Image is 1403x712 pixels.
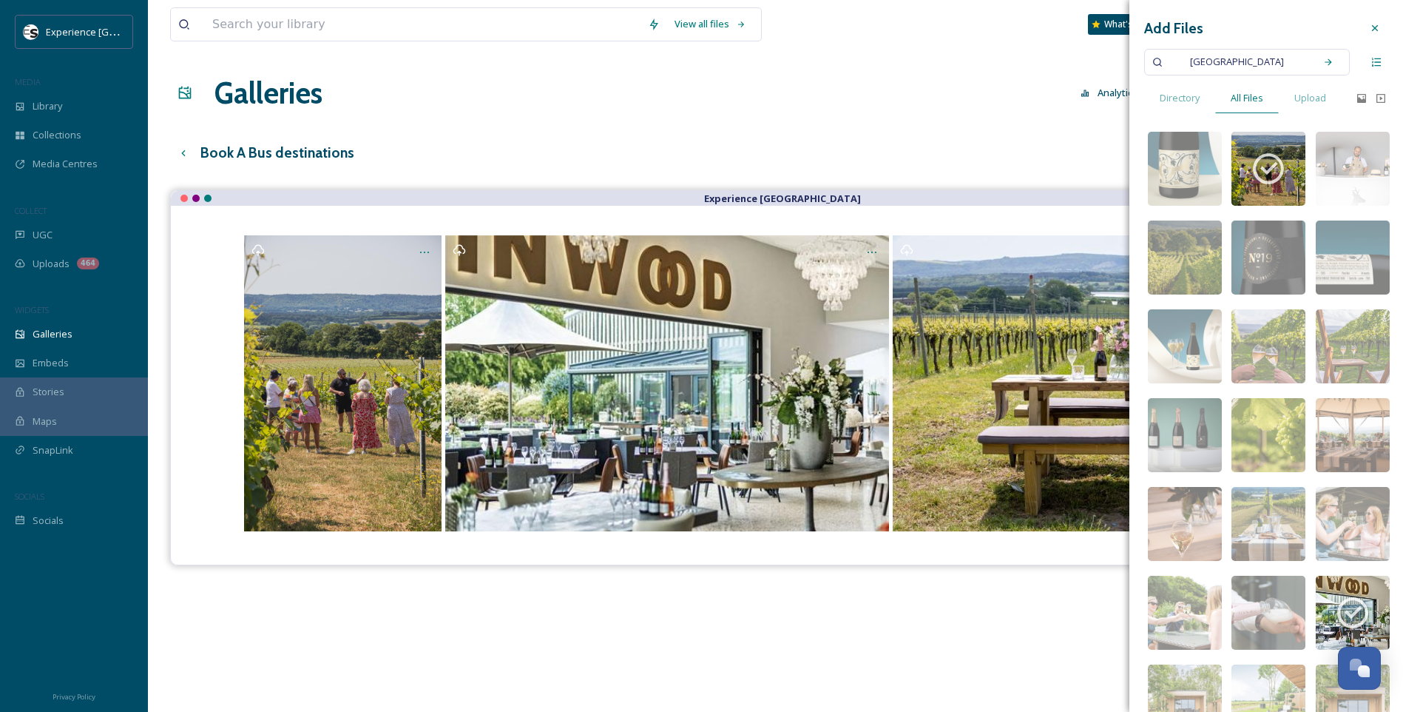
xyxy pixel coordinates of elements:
[33,327,72,341] span: Galleries
[33,157,98,171] span: Media Centres
[33,514,64,528] span: Socials
[1148,221,1222,295] img: 7f0ca744-90ec-464f-bcc3-e3b1bc224555.jpg
[1316,398,1390,472] img: 35a3ea6b-d577-4137-8a13-d087d350d69d.jpg
[1316,221,1390,295] img: db6cad88-3fef-437e-87fe-73cc77d1256c.jpg
[15,205,47,216] span: COLLECT
[53,692,95,702] span: Privacy Policy
[15,491,44,502] span: SOCIALS
[1148,398,1222,472] img: d676b691-7657-4ab6-8236-10d314b3c68f.jpg
[205,8,640,41] input: Search your library
[214,71,322,115] a: Galleries
[1073,78,1145,107] button: Analytics
[1338,647,1381,690] button: Open Chat
[1231,221,1305,295] img: 3c9388e8-837d-4bf0-93da-5be60a1a3e54.jpg
[33,257,70,271] span: Uploads
[1160,91,1200,105] span: Directory
[1316,487,1390,561] img: 05f07e05-7833-4068-837d-4c7c95a81d39.jpg
[1073,78,1152,107] a: Analytics
[1088,14,1162,35] a: What's New
[33,228,53,242] span: UGC
[1231,576,1305,650] img: b03735a1-69d4-4fa4-b766-dbc997d01fa0.jpg
[667,10,754,38] a: View all files
[1148,309,1222,383] img: d1a5b477-f06e-47b6-8f60-ff4166fe76f5.jpg
[1148,576,1222,650] img: c13dd5ac-38e9-4c53-ad4d-1b2534f2f3d4.jpg
[33,443,73,457] span: SnapLink
[33,414,57,429] span: Maps
[1316,132,1390,206] img: bef2e8d0-51e8-48b2-a35d-08d099f95b0e.jpg
[33,385,64,399] span: Stories
[33,128,81,142] span: Collections
[1231,487,1305,561] img: 2da9acd9-3f21-4a60-8f9f-17b96d5719fd.jpg
[33,356,69,370] span: Embeds
[15,304,49,315] span: WIDGETS
[1231,398,1305,472] img: 8c33a668-495e-4fb5-9b74-f69e7d04040a.jpg
[1294,91,1326,105] span: Upload
[1148,487,1222,561] img: 3c34f4cb-41b4-4f49-9cc2-cc820b3f6ef5.jpg
[53,687,95,705] a: Privacy Policy
[24,24,38,39] img: WSCC%20ES%20Socials%20Icon%20-%20Secondary%20-%20Black.jpg
[1148,132,1222,206] img: a2614174-2fb2-450a-b9aa-eac694b76d0b.jpg
[77,258,99,269] div: 464
[33,99,62,113] span: Library
[1316,576,1390,650] img: 888dd528-d1ff-480e-ae8f-a12e7778710e.jpg
[1144,18,1203,39] h3: Add Files
[704,192,861,205] strong: Experience [GEOGRAPHIC_DATA]
[15,76,41,87] span: MEDIA
[1316,309,1390,383] img: aead8e20-ee50-4e0a-908c-290a1713458b.jpg
[46,24,192,38] span: Experience [GEOGRAPHIC_DATA]
[1231,132,1305,206] img: 8833cb35-6ce1-4c97-8634-916012c396c4.jpg
[1183,51,1291,73] span: [GEOGRAPHIC_DATA]
[200,142,354,164] h3: Book A Bus destinations
[1231,91,1263,105] span: All Files
[1231,309,1305,383] img: 8ff75e33-abb8-494d-bd3f-ce332321c6d1.jpg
